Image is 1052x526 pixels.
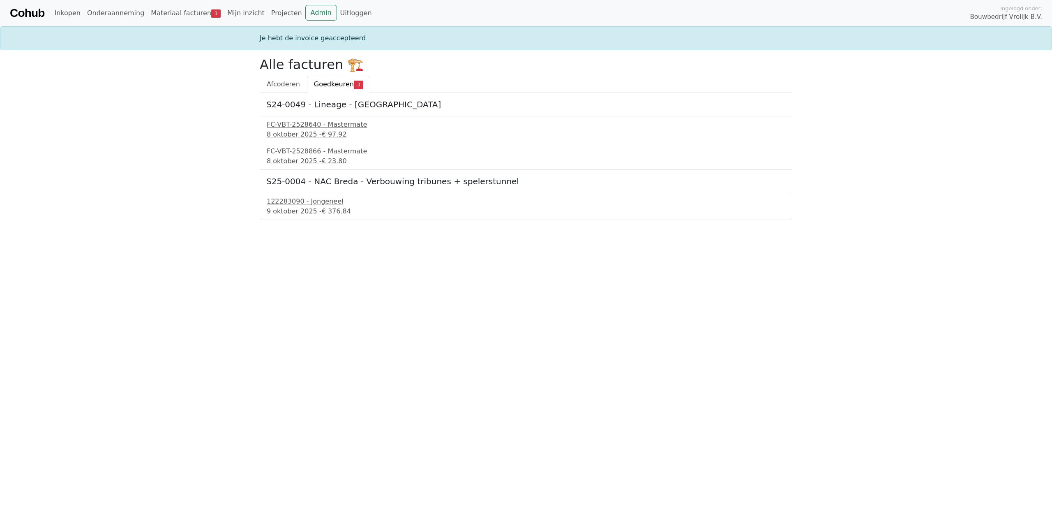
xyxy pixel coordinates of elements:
[267,146,785,166] a: FC-VBT-2528866 - Mastermate8 oktober 2025 -€ 23.80
[267,206,785,216] div: 9 oktober 2025 -
[255,33,797,43] div: Je hebt de invoice geaccepteerd
[970,12,1042,22] span: Bouwbedrijf Vrolijk B.V.
[307,76,370,93] a: Goedkeuren3
[267,146,785,156] div: FC-VBT-2528866 - Mastermate
[305,5,337,21] a: Admin
[10,3,44,23] a: Cohub
[267,197,785,216] a: 122283090 - Jongeneel9 oktober 2025 -€ 376.84
[267,197,785,206] div: 122283090 - Jongeneel
[148,5,224,21] a: Materiaal facturen3
[1000,5,1042,12] span: Ingelogd onder:
[267,120,785,139] a: FC-VBT-2528640 - Mastermate8 oktober 2025 -€ 97.92
[260,76,307,93] a: Afcoderen
[322,130,347,138] span: € 97.92
[211,9,221,18] span: 3
[314,80,354,88] span: Goedkeuren
[322,207,351,215] span: € 376.84
[266,176,786,186] h5: S25-0004 - NAC Breda - Verbouwing tribunes + spelerstunnel
[267,156,785,166] div: 8 oktober 2025 -
[267,80,300,88] span: Afcoderen
[260,57,792,72] h2: Alle facturen 🏗️
[51,5,83,21] a: Inkopen
[224,5,268,21] a: Mijn inzicht
[322,157,347,165] span: € 23.80
[268,5,305,21] a: Projecten
[354,81,363,89] span: 3
[267,130,785,139] div: 8 oktober 2025 -
[337,5,375,21] a: Uitloggen
[84,5,148,21] a: Onderaanneming
[266,100,786,109] h5: S24-0049 - Lineage - [GEOGRAPHIC_DATA]
[267,120,785,130] div: FC-VBT-2528640 - Mastermate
